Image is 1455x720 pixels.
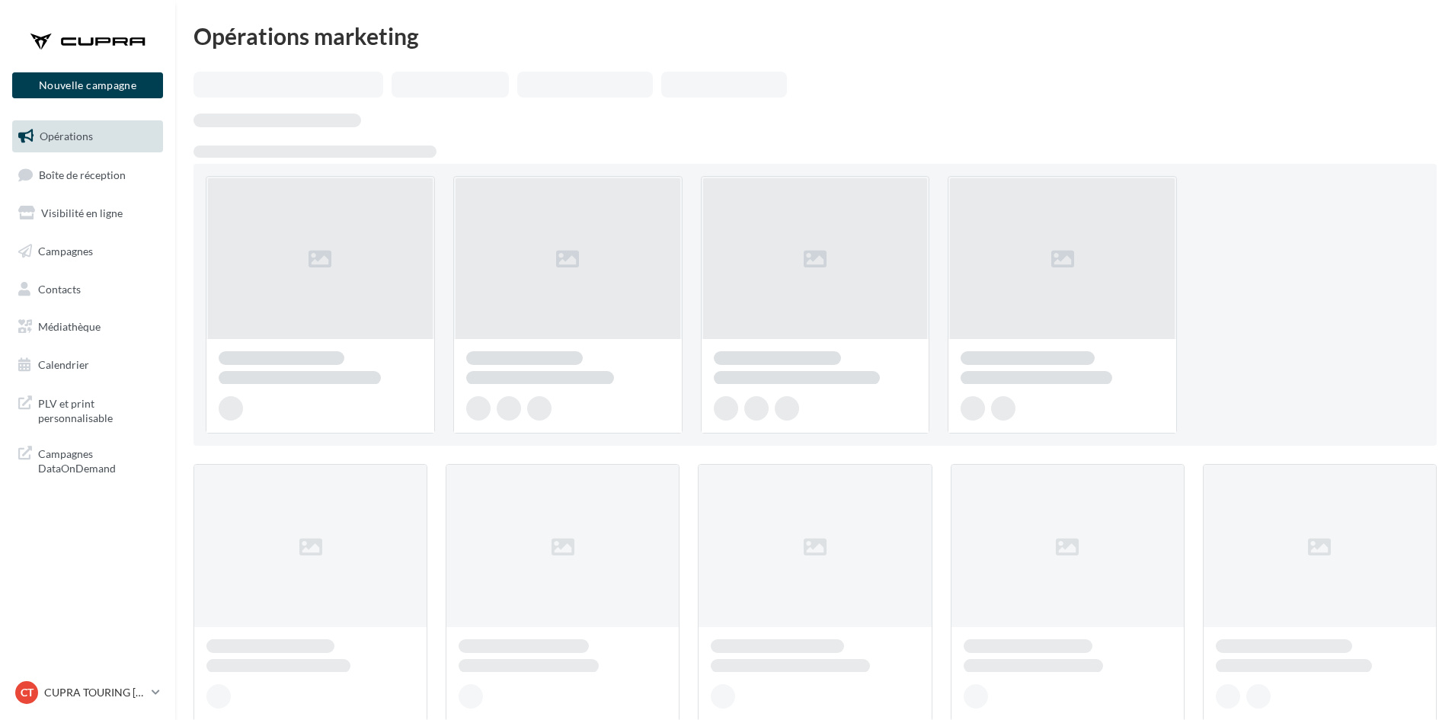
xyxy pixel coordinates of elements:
a: Médiathèque [9,311,166,343]
span: Calendrier [38,358,89,371]
button: Nouvelle campagne [12,72,163,98]
span: CT [21,685,34,700]
div: Opérations marketing [193,24,1437,47]
a: Opérations [9,120,166,152]
span: Campagnes DataOnDemand [38,443,157,476]
a: Boîte de réception [9,158,166,191]
a: CT CUPRA TOURING [GEOGRAPHIC_DATA] [12,678,163,707]
p: CUPRA TOURING [GEOGRAPHIC_DATA] [44,685,145,700]
span: Opérations [40,130,93,142]
a: Campagnes [9,235,166,267]
span: PLV et print personnalisable [38,393,157,426]
a: Calendrier [9,349,166,381]
span: Boîte de réception [39,168,126,181]
a: Contacts [9,274,166,306]
a: PLV et print personnalisable [9,387,166,432]
span: Visibilité en ligne [41,206,123,219]
span: Contacts [38,282,81,295]
a: Visibilité en ligne [9,197,166,229]
span: Campagnes [38,245,93,258]
a: Campagnes DataOnDemand [9,437,166,482]
span: Médiathèque [38,320,101,333]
